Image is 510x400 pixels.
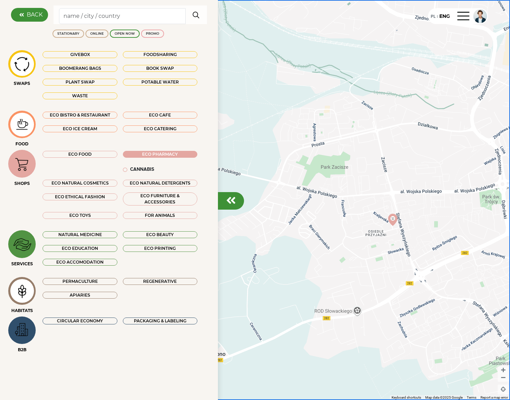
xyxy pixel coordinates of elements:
img: icon-image [11,233,34,256]
div: Book swap [123,65,197,72]
div: Givebox [43,51,117,58]
div: ECO CATERING [123,125,197,132]
div: Plant swap [43,79,117,86]
img: icon-image [11,153,34,175]
div: PACKAGING & LABELING [123,318,197,324]
img: icon-image [11,116,34,133]
div: Waste [43,92,117,99]
a: Terms (opens in new tab) [467,396,476,399]
span: Map data ©2025 Google [425,396,463,399]
div: Apiaries [43,292,117,299]
div: ECO PRINTING [123,245,197,252]
div: SERVICES [8,261,36,267]
div: FOOD [8,141,36,147]
img: search.svg [190,8,202,22]
input: Search [59,8,186,24]
div: ECO BISTRO & RESTAURANT [43,112,117,119]
div: ECO TOYS [43,212,117,219]
div: ECO ETHICAL FASHION [43,193,117,200]
div: Boomerang bags [43,65,117,72]
div: Regenerative [123,278,197,285]
button: Keyboard shortcuts [392,395,421,400]
div: ECO EDUCATION [43,245,117,252]
div: FOR ANIMALS [123,212,197,219]
div: ECO BEAUTY [123,231,197,238]
div: | [436,14,439,20]
div: NATURAL MEDICINE [43,231,117,238]
div: PROMO [146,31,159,36]
div: CIRCULAR ECONOMY [43,318,117,324]
div: ENG [439,13,450,20]
div: Cannabis [130,166,154,173]
div: OPEN NOW [115,31,135,36]
div: PL [431,12,436,20]
div: Permaculture [43,278,117,285]
div: ECO NATURAL DETERGENTS [123,180,197,187]
img: icon-image [11,320,34,340]
div: B2B [8,347,36,353]
label: BACK [27,11,43,19]
div: ECO FURNITURE & ACCESSORIES [123,192,197,205]
img: icon-image [11,54,34,74]
div: ECO NATURAL COSMETICS [43,180,117,187]
div: SWAPS [8,80,36,87]
div: ECO ACCOMODATION [43,259,117,266]
div: ECO PHARMACY [123,151,197,158]
div: ECO ICE CREAM [43,125,117,132]
img: icon-image [11,280,34,302]
div: STATIONARY [57,31,79,36]
div: SHOPS [8,180,36,187]
div: ECO CAFE [123,112,197,119]
div: Foodsharing [123,51,197,58]
div: HABITATS [8,308,36,314]
a: Report a map error [480,396,508,399]
div: ECO FOOD [43,151,117,158]
div: ONLINE [90,31,104,36]
div: Potable water [123,79,197,86]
